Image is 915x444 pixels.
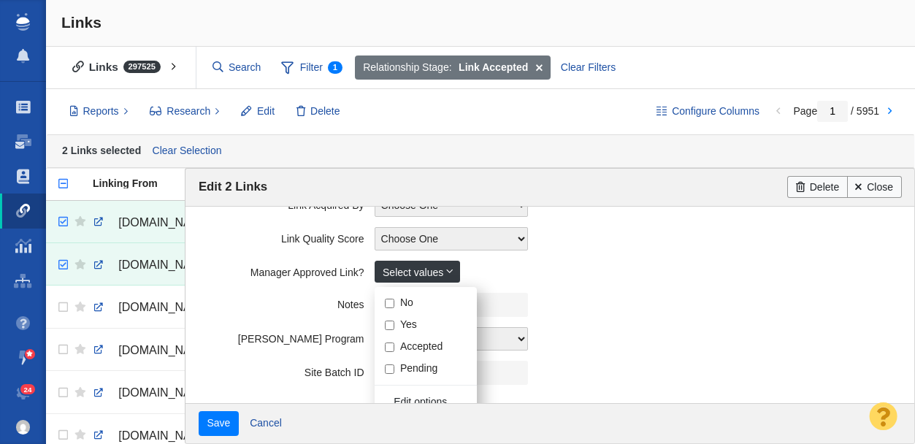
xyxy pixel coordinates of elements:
[118,216,307,229] span: [DOMAIN_NAME][URL][US_STATE]
[459,60,528,75] strong: Link Accepted
[400,318,417,331] label: Yes
[199,327,375,345] label: [PERSON_NAME] Program
[793,105,879,117] span: Page / 5951
[199,293,375,311] label: Notes
[648,99,768,124] button: Configure Columns
[375,261,460,283] a: Select values
[242,413,291,435] a: Cancel
[288,99,348,124] button: Delete
[199,411,239,436] input: Save
[118,344,242,356] span: [DOMAIN_NAME][URL]
[199,361,375,379] label: Site Batch ID
[93,295,226,320] a: [DOMAIN_NAME][URL]
[552,55,624,80] div: Clear Filters
[400,340,443,353] label: Accepted
[400,296,413,309] label: No
[93,178,237,188] div: Linking From
[363,60,451,75] span: Relationship Stage:
[16,13,29,31] img: buzzstream_logo_iconsimple.png
[20,384,36,395] span: 24
[93,253,226,277] a: [DOMAIN_NAME][URL]
[93,380,226,405] a: [DOMAIN_NAME][URL]
[233,99,283,124] button: Edit
[149,140,225,162] a: Clear Selection
[199,261,375,279] label: Manager Approved Link?
[199,227,375,245] label: Link Quality Score
[257,104,275,119] span: Edit
[273,54,351,82] span: Filter
[16,420,31,435] img: 4d4450a2c5952a6e56f006464818e682
[142,99,229,124] button: Research
[847,176,902,198] a: Close
[375,391,487,412] a: Edit options...
[328,61,342,74] span: 1
[83,104,119,119] span: Reports
[118,386,242,399] span: [DOMAIN_NAME][URL]
[93,210,226,235] a: [DOMAIN_NAME][URL][US_STATE]
[199,180,267,194] span: Edit 2 Links
[787,176,847,198] a: Delete
[118,429,242,442] span: [DOMAIN_NAME][URL]
[207,55,268,80] input: Search
[118,301,242,313] span: [DOMAIN_NAME][URL]
[93,338,226,363] a: [DOMAIN_NAME][URL]
[672,104,759,119] span: Configure Columns
[400,361,437,375] label: Pending
[61,99,137,124] button: Reports
[118,259,242,271] span: [DOMAIN_NAME][URL]
[93,178,237,191] a: Linking From
[61,14,102,31] span: Links
[166,104,210,119] span: Research
[62,144,141,156] strong: 2 Links selected
[310,104,340,119] span: Delete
